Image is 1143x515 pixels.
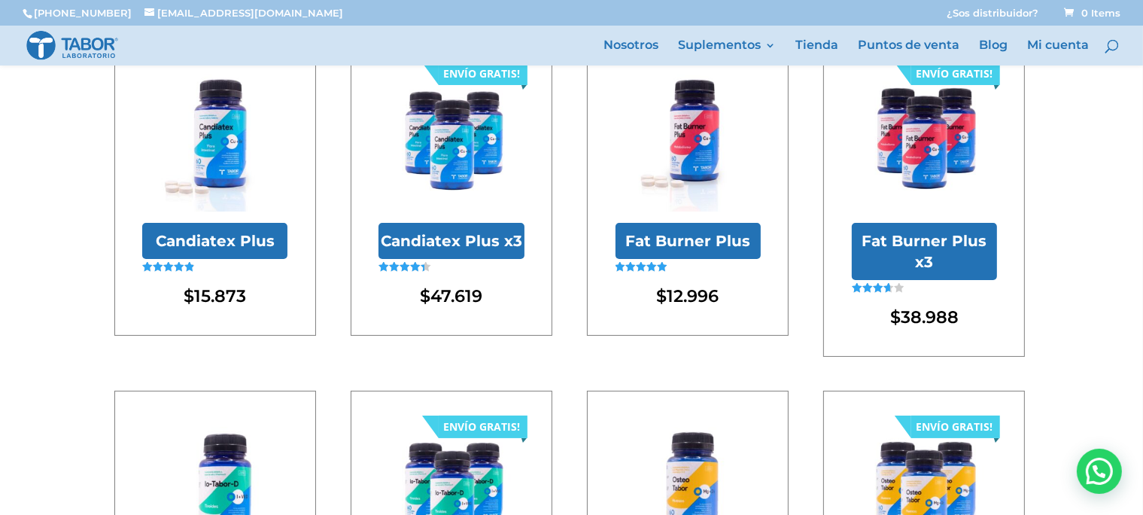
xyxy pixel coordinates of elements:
span: $ [890,306,901,328]
a: Tienda [795,40,838,66]
a: Blog [979,40,1008,66]
h2: Fat Burner Plus x3 [852,223,997,280]
img: Fat Burner Plus x3 [852,66,997,212]
span: Valorado en de 5 [616,262,667,306]
a: [EMAIL_ADDRESS][DOMAIN_NAME] [144,7,343,19]
a: Nosotros [603,40,658,66]
img: Laboratorio Tabor [26,29,119,62]
span: 0 Items [1064,7,1120,19]
span: Valorado en de 5 [142,262,193,306]
a: Mi cuenta [1027,40,1089,66]
div: Valorado en 3.67 de 5 [852,283,904,293]
bdi: 38.988 [890,306,959,328]
span: $ [420,285,430,306]
span: $ [184,285,194,306]
a: Fat Burner Plus con pastillasFat Burner PlusValorado en 4.91 de 5 $12.996 [616,66,761,308]
img: Candiatex Plus con pastillas [142,66,287,212]
div: Valorado en 4.85 de 5 [142,262,194,272]
bdi: 12.996 [657,285,719,306]
h2: Candiatex Plus [142,223,287,259]
img: Candiatex Plus x3 [378,66,524,212]
span: $ [657,285,667,306]
span: Valorado en de 5 [852,283,890,337]
h2: Candiatex Plus x3 [378,223,524,259]
a: Candiatex Plus x3 ENVÍO GRATIS! Candiatex Plus x3Valorado en 4.36 de 5 $47.619 [378,66,524,308]
a: Suplementos [678,40,776,66]
bdi: 15.873 [184,285,246,306]
a: ¿Sos distribuidor? [947,8,1038,26]
a: Puntos de venta [858,40,959,66]
div: Valorado en 4.36 de 5 [378,262,430,272]
div: ENVÍO GRATIS! [916,62,993,85]
a: 0 Items [1061,7,1120,19]
img: Fat Burner Plus con pastillas [616,66,761,212]
a: Candiatex Plus con pastillasCandiatex PlusValorado en 4.85 de 5 $15.873 [142,66,287,308]
div: ENVÍO GRATIS! [443,62,520,85]
h2: Fat Burner Plus [616,223,761,259]
span: Valorado en de 5 [378,262,424,315]
a: [PHONE_NUMBER] [34,7,132,19]
div: ENVÍO GRATIS! [443,416,520,438]
bdi: 47.619 [420,285,482,306]
div: ENVÍO GRATIS! [916,416,993,438]
a: Fat Burner Plus x3 ENVÍO GRATIS! Fat Burner Plus x3Valorado en 3.67 de 5 $38.988 [852,66,997,329]
div: Valorado en 4.91 de 5 [616,262,667,272]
